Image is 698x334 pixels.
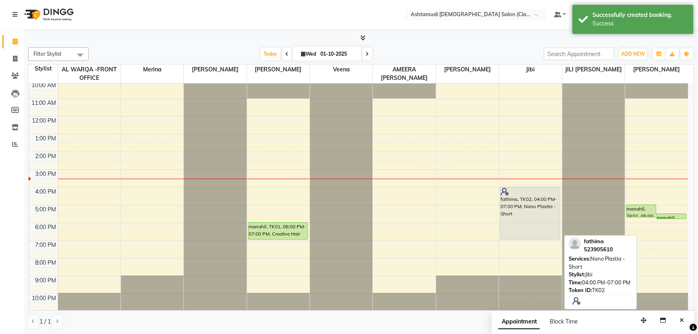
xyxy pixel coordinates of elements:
[33,134,58,143] div: 1:00 PM
[260,48,280,60] span: Today
[30,117,58,125] div: 12:00 PM
[592,11,687,19] div: Successfully created booking.
[33,152,58,161] div: 2:00 PM
[621,51,645,57] span: ADD NEW
[619,48,647,60] button: ADD NEW
[30,294,58,303] div: 10:00 PM
[569,255,590,262] span: Services:
[569,286,632,294] div: TK02
[500,187,560,239] div: fathima, TK02, 04:00 PM-07:00 PM, Nano Plastia - Short
[584,238,604,244] span: fathima
[247,65,310,75] span: [PERSON_NAME]
[58,65,120,83] span: AL WARQA -FRONT OFFICE
[626,205,656,217] div: manahil, TK01, 05:00 PM-05:45 PM, Premium Moroccan Bath - Steam + Soap application + Rinsing + Sc...
[33,50,62,57] span: Filter Stylist
[569,271,585,278] span: Stylist:
[33,170,58,178] div: 3:00 PM
[373,65,435,83] span: AMEERA [PERSON_NAME]
[30,81,58,90] div: 10:00 AM
[310,65,372,75] span: Veena
[676,314,688,327] button: Close
[625,65,688,75] span: [PERSON_NAME]
[248,223,308,239] div: manahil, TK01, 06:00 PM-07:00 PM, Creative Hair Cut
[499,65,561,75] span: Jibi
[436,65,499,75] span: [PERSON_NAME]
[656,214,686,219] div: manahil, TK01, 05:30 PM-05:50 PM, Eyebrow Threading
[569,287,592,293] span: Token ID:
[33,276,58,285] div: 9:00 PM
[30,99,58,107] div: 11:00 AM
[569,271,632,279] div: Jibi
[33,259,58,267] div: 8:00 PM
[33,205,58,214] div: 5:00 PM
[29,65,58,73] div: Stylist
[498,315,540,329] span: Appointment
[569,279,582,286] span: Time:
[318,48,358,60] input: 2025-10-01
[121,65,183,75] span: Merina
[39,317,51,326] span: 1 / 1
[569,279,632,287] div: 04:00 PM-07:00 PM
[21,3,76,26] img: logo
[562,65,625,75] span: JILI [PERSON_NAME]
[299,51,318,57] span: Wed
[33,188,58,196] div: 4:00 PM
[569,255,625,270] span: Nano Plastia - Short
[569,238,581,250] img: profile
[33,223,58,232] div: 6:00 PM
[544,48,614,60] input: Search Appointment
[584,246,613,254] div: 523905610
[592,19,687,28] div: Success
[33,241,58,249] div: 7:00 PM
[549,318,578,325] span: Block Time
[184,65,246,75] span: [PERSON_NAME]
